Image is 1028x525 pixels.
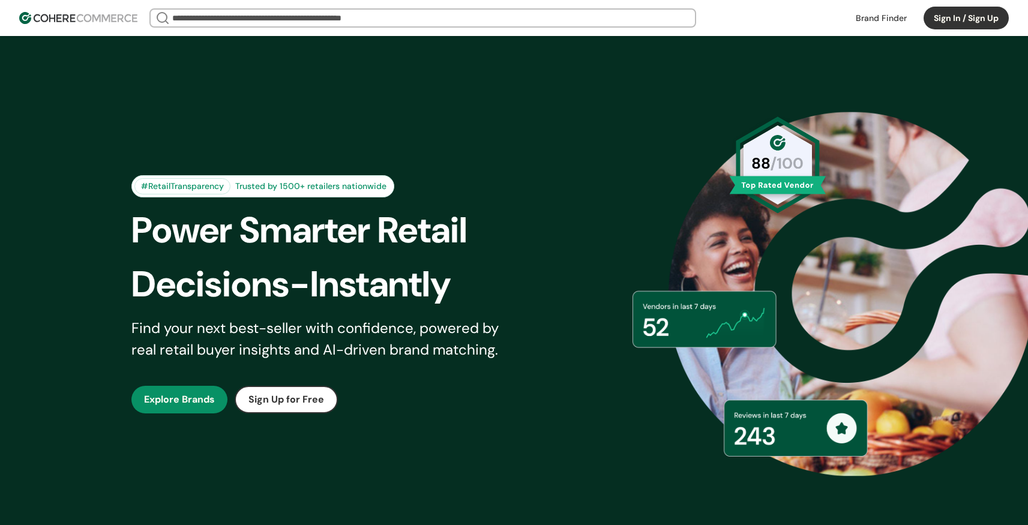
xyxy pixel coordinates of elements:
[131,317,514,361] div: Find your next best-seller with confidence, powered by real retail buyer insights and AI-driven b...
[19,12,137,24] img: Cohere Logo
[230,180,391,193] div: Trusted by 1500+ retailers nationwide
[131,203,535,257] div: Power Smarter Retail
[131,257,535,311] div: Decisions-Instantly
[134,178,230,194] div: #RetailTransparency
[924,7,1009,29] button: Sign In / Sign Up
[235,386,338,413] button: Sign Up for Free
[131,386,227,413] button: Explore Brands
